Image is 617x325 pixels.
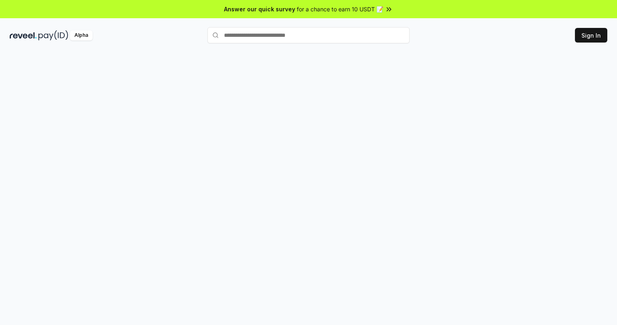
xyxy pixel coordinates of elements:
button: Sign In [575,28,607,42]
span: Answer our quick survey [224,5,295,13]
img: reveel_dark [10,30,37,40]
span: for a chance to earn 10 USDT 📝 [297,5,383,13]
img: pay_id [38,30,68,40]
div: Alpha [70,30,93,40]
